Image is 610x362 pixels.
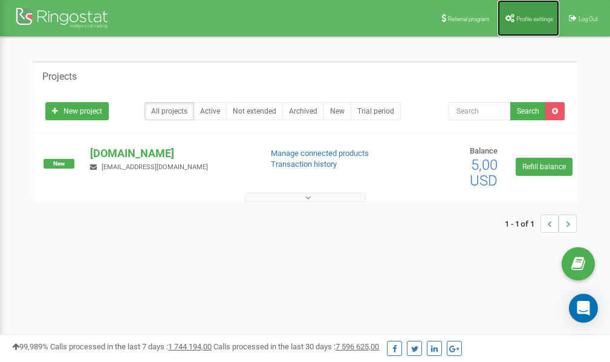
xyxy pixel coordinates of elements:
[470,146,498,155] span: Balance
[516,16,553,22] span: Profile settings
[516,158,573,176] a: Refill balance
[569,294,598,323] div: Open Intercom Messenger
[336,342,379,351] u: 7 596 625,00
[505,202,577,245] nav: ...
[168,342,212,351] u: 1 744 194,00
[45,102,109,120] a: New project
[12,342,48,351] span: 99,989%
[449,102,511,120] input: Search
[470,157,498,189] span: 5,00 USD
[505,215,540,233] span: 1 - 1 of 1
[42,71,77,82] h5: Projects
[144,102,194,120] a: All projects
[579,16,598,22] span: Log Out
[193,102,227,120] a: Active
[213,342,379,351] span: Calls processed in the last 30 days :
[323,102,351,120] a: New
[271,160,337,169] a: Transaction history
[90,146,251,161] p: [DOMAIN_NAME]
[351,102,401,120] a: Trial period
[102,163,208,171] span: [EMAIL_ADDRESS][DOMAIN_NAME]
[50,342,212,351] span: Calls processed in the last 7 days :
[226,102,283,120] a: Not extended
[282,102,324,120] a: Archived
[448,16,490,22] span: Referral program
[44,159,74,169] span: New
[510,102,546,120] button: Search
[271,149,369,158] a: Manage connected products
